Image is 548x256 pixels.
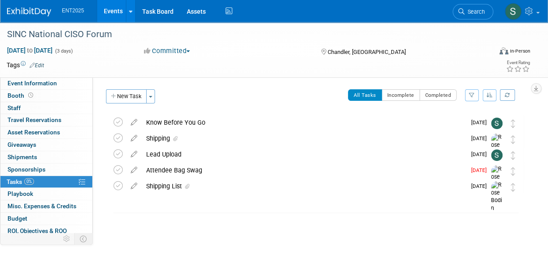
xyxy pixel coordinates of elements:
[454,46,530,59] div: Event Format
[8,80,57,87] span: Event Information
[506,61,530,65] div: Event Rating
[8,129,60,136] span: Asset Reservations
[106,89,147,103] button: New Task
[26,47,34,54] span: to
[54,48,73,54] span: (3 days)
[511,135,515,144] i: Move task
[491,134,504,165] img: Rose Bodin
[7,61,44,69] td: Tags
[0,225,92,237] a: ROI, Objectives & ROO
[471,151,491,157] span: [DATE]
[0,139,92,151] a: Giveaways
[126,118,142,126] a: edit
[126,182,142,190] a: edit
[0,126,92,138] a: Asset Reservations
[471,119,491,126] span: [DATE]
[491,118,503,129] img: Stephanie Silva
[471,167,491,173] span: [DATE]
[142,115,466,130] div: Know Before You Go
[0,213,92,225] a: Budget
[491,165,504,197] img: Rose Bodin
[62,8,84,14] span: ENT2025
[4,27,486,42] div: SINC National CISO Forum
[8,104,21,111] span: Staff
[126,166,142,174] a: edit
[141,46,193,56] button: Committed
[510,48,530,54] div: In-Person
[382,89,420,101] button: Incomplete
[0,151,92,163] a: Shipments
[7,8,51,16] img: ExhibitDay
[511,183,515,191] i: Move task
[126,150,142,158] a: edit
[491,181,504,213] img: Rose Bodin
[8,116,61,123] span: Travel Reservations
[0,176,92,188] a: Tasks0%
[0,164,92,176] a: Sponsorships
[0,102,92,114] a: Staff
[8,166,45,173] span: Sponsorships
[8,227,67,234] span: ROI, Objectives & ROO
[142,147,466,162] div: Lead Upload
[126,134,142,142] a: edit
[24,178,34,185] span: 0%
[0,114,92,126] a: Travel Reservations
[499,47,508,54] img: Format-Inperson.png
[7,178,34,185] span: Tasks
[420,89,457,101] button: Completed
[505,3,522,20] img: Stephanie Silva
[327,49,405,55] span: Chandler, [GEOGRAPHIC_DATA]
[471,135,491,141] span: [DATE]
[142,179,466,194] div: Shipping List
[8,190,33,197] span: Playbook
[8,215,27,222] span: Budget
[8,153,37,160] span: Shipments
[453,4,493,19] a: Search
[75,233,93,245] td: Toggle Event Tabs
[0,188,92,200] a: Playbook
[348,89,382,101] button: All Tasks
[26,92,35,99] span: Booth not reserved yet
[59,233,75,245] td: Personalize Event Tab Strip
[465,8,485,15] span: Search
[511,119,515,128] i: Move task
[491,149,503,161] img: Stephanie Silva
[0,77,92,89] a: Event Information
[142,163,466,178] div: Attendee Bag Swag
[511,167,515,176] i: Move task
[30,62,44,69] a: Edit
[8,92,35,99] span: Booth
[142,131,466,146] div: Shipping
[7,46,53,54] span: [DATE] [DATE]
[0,200,92,212] a: Misc. Expenses & Credits
[0,90,92,102] a: Booth
[500,89,515,101] a: Refresh
[511,151,515,160] i: Move task
[8,203,76,210] span: Misc. Expenses & Credits
[471,183,491,189] span: [DATE]
[8,141,36,148] span: Giveaways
